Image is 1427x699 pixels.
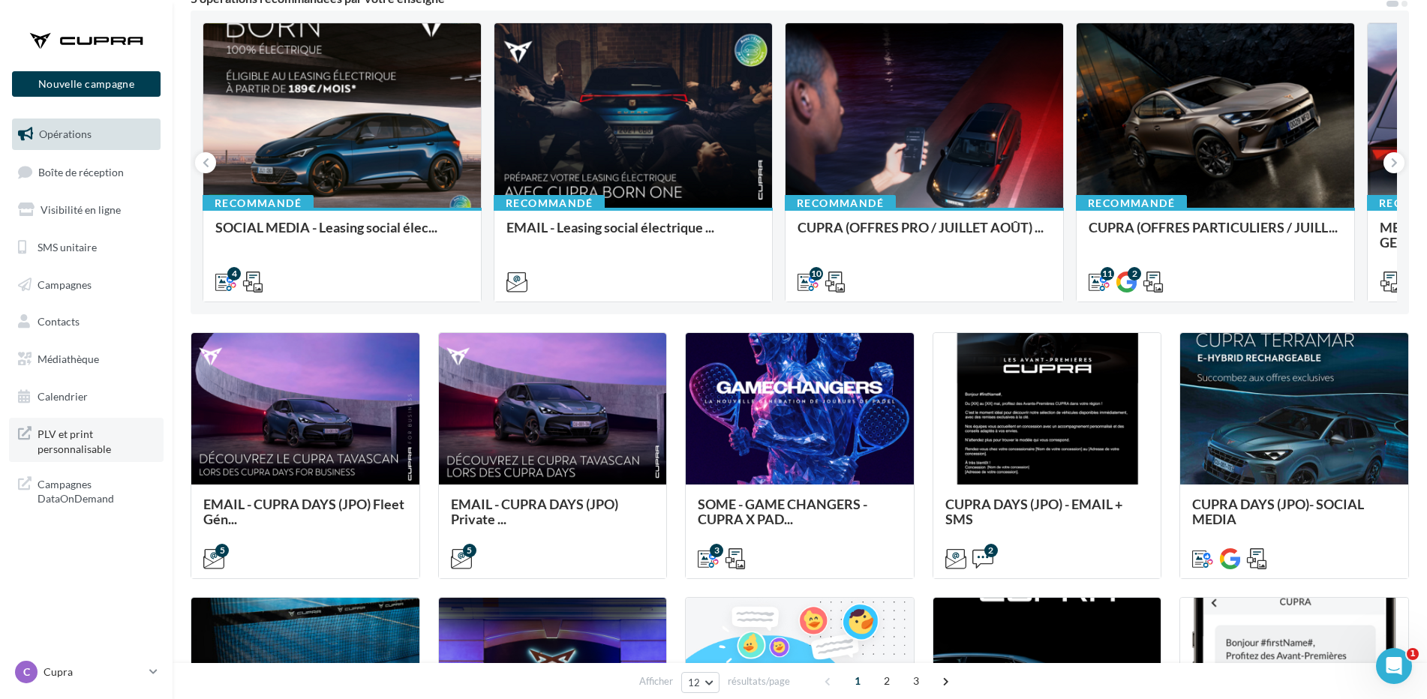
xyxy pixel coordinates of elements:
[44,664,143,679] p: Cupra
[9,156,164,188] a: Boîte de réception
[9,381,164,412] a: Calendrier
[639,674,673,688] span: Afficher
[1101,267,1114,280] div: 11
[9,418,164,462] a: PLV et print personnalisable
[1128,267,1141,280] div: 2
[1076,195,1187,211] div: Recommandé
[945,496,1122,527] span: CUPRA DAYS (JPO) - EMAIL + SMS
[698,496,867,527] span: SOME - GAME CHANGERS - CUPRA X PAD...
[38,277,92,290] span: Campagnes
[215,544,229,557] div: 5
[1407,648,1419,660] span: 1
[1192,496,1364,527] span: CUPRA DAYS (JPO)- SOCIAL MEDIA
[9,306,164,337] a: Contacts
[38,165,124,178] span: Boîte de réception
[38,424,155,456] span: PLV et print personnalisable
[681,672,720,693] button: 12
[798,219,1044,235] span: CUPRA (OFFRES PRO / JUILLET AOÛT) ...
[38,352,99,365] span: Médiathèque
[810,267,823,280] div: 10
[12,71,161,97] button: Nouvelle campagne
[728,674,790,688] span: résultats/page
[9,269,164,301] a: Campagnes
[506,219,714,235] span: EMAIL - Leasing social électrique ...
[12,658,161,686] a: C Cupra
[688,676,701,688] span: 12
[39,127,92,140] span: Opérations
[785,195,896,211] div: Recommandé
[710,544,723,557] div: 3
[9,468,164,512] a: Campagnes DataOnDemand
[9,118,164,150] a: Opérations
[904,669,928,693] span: 3
[38,474,155,506] span: Campagnes DataOnDemand
[215,219,437,235] span: SOCIAL MEDIA - Leasing social élec...
[984,544,998,557] div: 2
[846,669,870,693] span: 1
[9,343,164,375] a: Médiathèque
[451,496,618,527] span: EMAIL - CUPRA DAYS (JPO) Private ...
[38,241,97,253] span: SMS unitaire
[203,496,404,527] span: EMAIL - CUPRA DAYS (JPO) Fleet Gén...
[875,669,899,693] span: 2
[494,195,605,211] div: Recommandé
[9,194,164,226] a: Visibilité en ligne
[1376,648,1412,684] iframe: Intercom live chat
[38,315,80,328] span: Contacts
[1089,219,1338,235] span: CUPRA (OFFRES PARTICULIERS / JUILL...
[23,664,30,679] span: C
[227,267,241,280] div: 4
[9,232,164,263] a: SMS unitaire
[38,390,88,403] span: Calendrier
[203,195,314,211] div: Recommandé
[41,203,121,216] span: Visibilité en ligne
[463,544,476,557] div: 5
